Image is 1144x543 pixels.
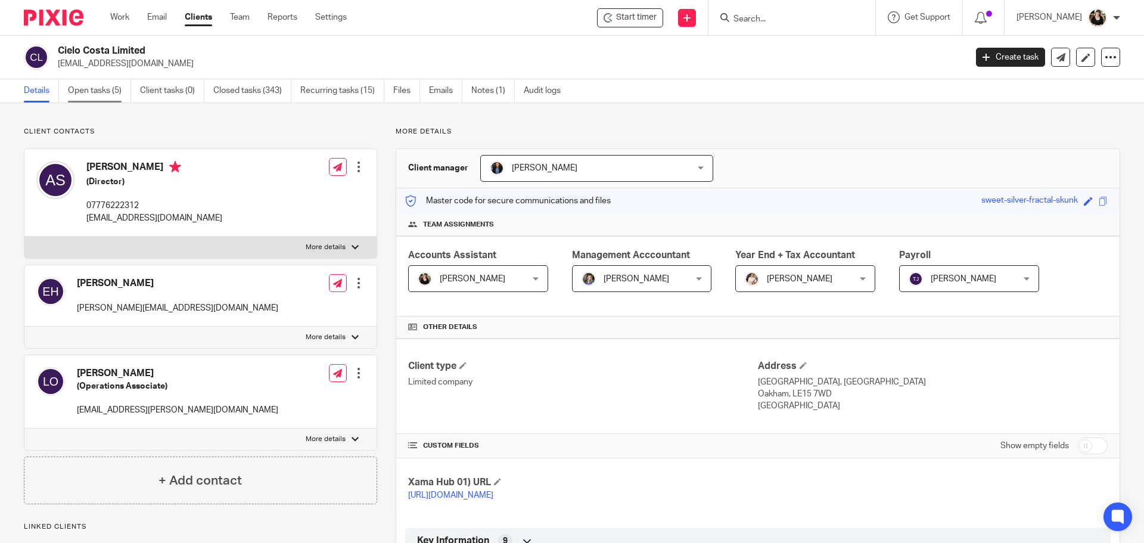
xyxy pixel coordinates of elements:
[767,275,832,283] span: [PERSON_NAME]
[86,176,222,188] h5: (Director)
[408,376,758,388] p: Limited company
[110,11,129,23] a: Work
[512,164,577,172] span: [PERSON_NAME]
[405,195,611,207] p: Master code for secure communications and files
[396,127,1120,136] p: More details
[86,212,222,224] p: [EMAIL_ADDRESS][DOMAIN_NAME]
[306,435,346,444] p: More details
[24,10,83,26] img: Pixie
[24,79,59,103] a: Details
[306,243,346,252] p: More details
[899,250,931,260] span: Payroll
[572,250,690,260] span: Management Acccountant
[423,220,494,229] span: Team assignments
[268,11,297,23] a: Reports
[408,250,496,260] span: Accounts Assistant
[408,476,758,489] h4: Xama Hub 01) URL
[58,45,778,57] h2: Cielo Costa Limited
[213,79,291,103] a: Closed tasks (343)
[616,11,657,24] span: Start timer
[745,272,759,286] img: Kayleigh%20Henson.jpeg
[735,250,855,260] span: Year End + Tax Accountant
[423,322,477,332] span: Other details
[981,194,1078,208] div: sweet-silver-fractal-skunk
[732,14,840,25] input: Search
[524,79,570,103] a: Audit logs
[471,79,515,103] a: Notes (1)
[36,161,74,199] img: svg%3E
[1088,8,1107,27] img: Helen%20Campbell.jpeg
[24,45,49,70] img: svg%3E
[408,441,758,451] h4: CUSTOM FIELDS
[904,13,950,21] span: Get Support
[86,200,222,212] p: 07776222312
[909,272,923,286] img: svg%3E
[169,161,181,173] i: Primary
[315,11,347,23] a: Settings
[408,491,493,499] a: [URL][DOMAIN_NAME]
[77,404,278,416] p: [EMAIL_ADDRESS][PERSON_NAME][DOMAIN_NAME]
[931,275,996,283] span: [PERSON_NAME]
[604,275,669,283] span: [PERSON_NAME]
[1000,440,1069,452] label: Show empty fields
[230,11,250,23] a: Team
[758,360,1108,373] h4: Address
[300,79,384,103] a: Recurring tasks (15)
[185,11,212,23] a: Clients
[77,367,278,380] h4: [PERSON_NAME]
[24,127,377,136] p: Client contacts
[77,277,278,290] h4: [PERSON_NAME]
[418,272,432,286] img: Helen%20Campbell.jpeg
[306,333,346,342] p: More details
[24,522,377,532] p: Linked clients
[86,161,222,176] h4: [PERSON_NAME]
[758,376,1108,388] p: [GEOGRAPHIC_DATA], [GEOGRAPHIC_DATA]
[408,162,468,174] h3: Client manager
[77,302,278,314] p: [PERSON_NAME][EMAIL_ADDRESS][DOMAIN_NAME]
[147,11,167,23] a: Email
[140,79,204,103] a: Client tasks (0)
[582,272,596,286] img: 1530183611242%20(1).jpg
[429,79,462,103] a: Emails
[68,79,131,103] a: Open tasks (5)
[158,471,242,490] h4: + Add contact
[758,388,1108,400] p: Oakham, LE15 7WD
[440,275,505,283] span: [PERSON_NAME]
[393,79,420,103] a: Files
[1016,11,1082,23] p: [PERSON_NAME]
[976,48,1045,67] a: Create task
[36,277,65,306] img: svg%3E
[408,360,758,373] h4: Client type
[490,161,504,175] img: martin-hickman.jpg
[597,8,663,27] div: Cielo Costa Limited
[58,58,958,70] p: [EMAIL_ADDRESS][DOMAIN_NAME]
[77,380,278,392] h5: (Operations Associate)
[36,367,65,396] img: svg%3E
[758,400,1108,412] p: [GEOGRAPHIC_DATA]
